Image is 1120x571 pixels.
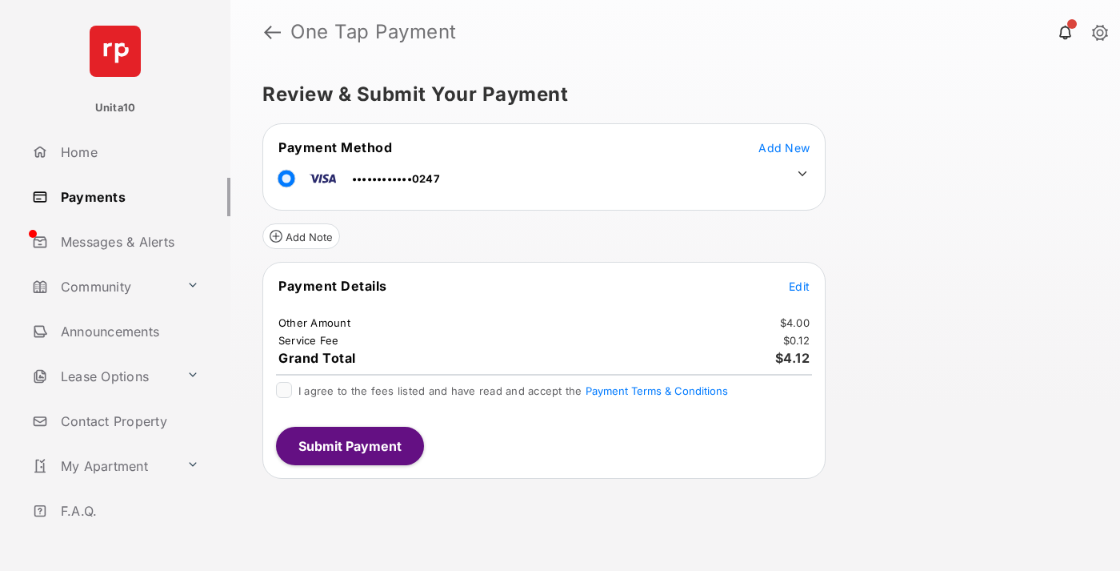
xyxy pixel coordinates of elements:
a: Home [26,133,230,171]
a: Messages & Alerts [26,223,230,261]
button: Edit [789,278,810,294]
a: Payments [26,178,230,216]
button: Submit Payment [276,427,424,465]
span: Add New [758,141,810,155]
strong: One Tap Payment [290,22,457,42]
a: Lease Options [26,357,180,396]
h5: Review & Submit Your Payment [262,85,1075,104]
a: Announcements [26,312,230,351]
p: Unita10 [95,100,136,116]
td: Other Amount [278,316,351,330]
span: Grand Total [278,350,356,366]
span: Payment Details [278,278,387,294]
a: Community [26,267,180,306]
span: Edit [789,279,810,293]
td: Service Fee [278,333,340,348]
span: I agree to the fees listed and have read and accept the [298,384,728,397]
a: F.A.Q. [26,492,230,530]
button: Add Note [262,223,340,249]
button: Add New [758,139,810,155]
td: $0.12 [782,333,810,348]
button: I agree to the fees listed and have read and accept the [586,384,728,397]
a: Contact Property [26,402,230,440]
span: $4.12 [775,350,810,366]
span: ••••••••••••0247 [352,172,440,185]
a: My Apartment [26,447,180,485]
span: Payment Method [278,139,392,155]
img: svg+xml;base64,PHN2ZyB4bWxucz0iaHR0cDovL3d3dy53My5vcmcvMjAwMC9zdmciIHdpZHRoPSI2NCIgaGVpZ2h0PSI2NC... [90,26,141,77]
td: $4.00 [779,316,810,330]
